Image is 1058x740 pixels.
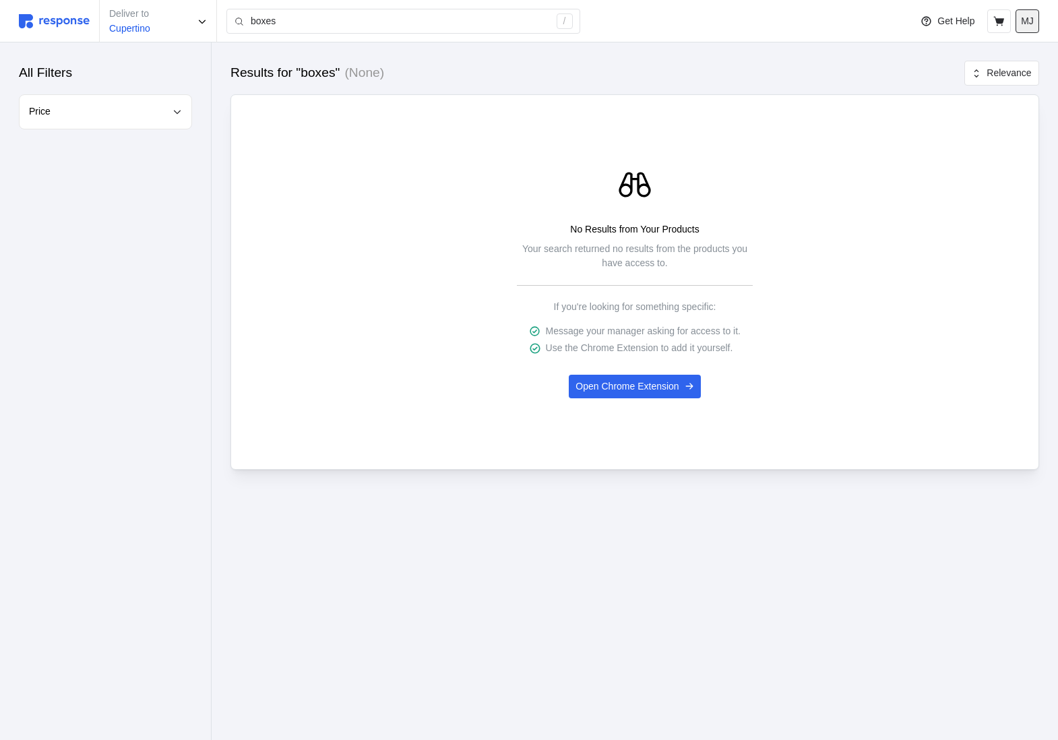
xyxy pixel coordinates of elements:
p: Cupertino [109,22,150,36]
p: No Results from Your Products [570,222,699,237]
img: svg%3e [19,14,90,28]
p: If you're looking for something specific: [554,300,716,315]
div: / [557,13,573,30]
h3: (None) [344,64,384,82]
button: Relevance [964,61,1039,86]
p: Open Chrome Extension [575,379,679,394]
button: MJ [1016,9,1039,33]
button: Open Chrome Extension [569,375,701,399]
p: Use the Chrome Extension to add it yourself. [546,341,733,356]
p: Your search returned no results from the products you have access to. [517,242,753,271]
h3: All Filters [19,64,72,82]
p: Relevance [987,66,1031,81]
p: Price [29,104,51,119]
input: Search for a product name or SKU [251,9,549,34]
button: Get Help [912,9,983,34]
p: MJ [1021,14,1034,29]
h3: Results for "boxes" [230,64,340,82]
p: Get Help [937,14,974,29]
p: Message your manager asking for access to it. [546,324,741,339]
p: Deliver to [109,7,150,22]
